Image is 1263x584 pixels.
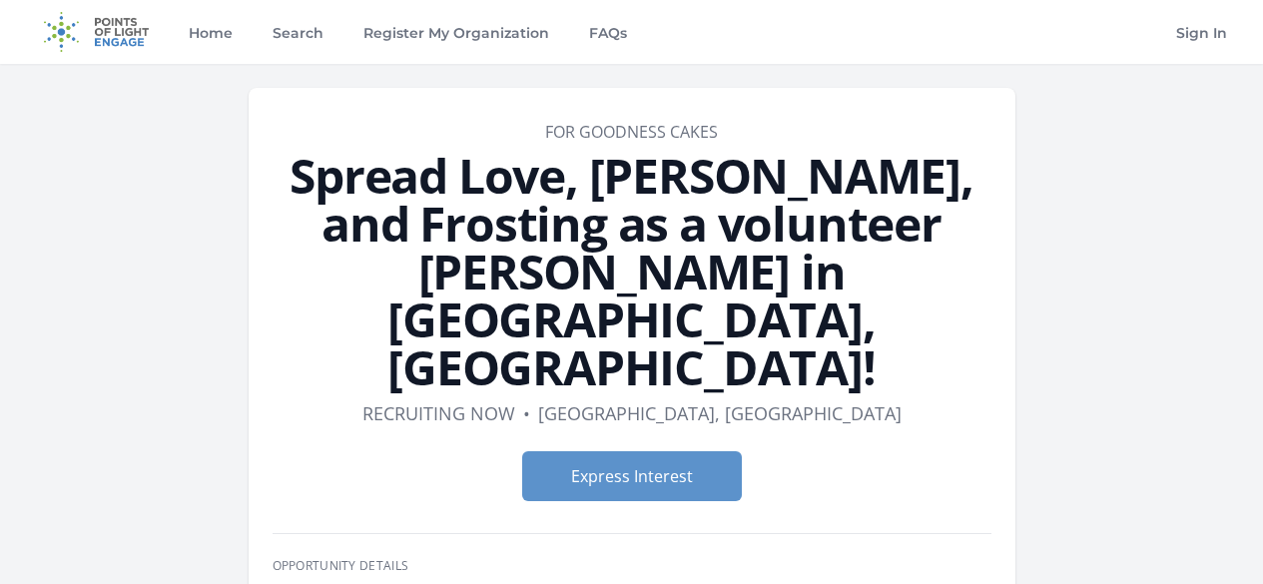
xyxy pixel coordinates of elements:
dd: Recruiting now [362,399,515,427]
a: FOR GOODNESS CAKES [545,121,718,143]
h3: Opportunity Details [273,558,991,574]
button: Express Interest [522,451,742,501]
h1: Spread Love, [PERSON_NAME], and Frosting as a volunteer [PERSON_NAME] in [GEOGRAPHIC_DATA], [GEOG... [273,152,991,391]
dd: [GEOGRAPHIC_DATA], [GEOGRAPHIC_DATA] [538,399,902,427]
div: • [523,399,530,427]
